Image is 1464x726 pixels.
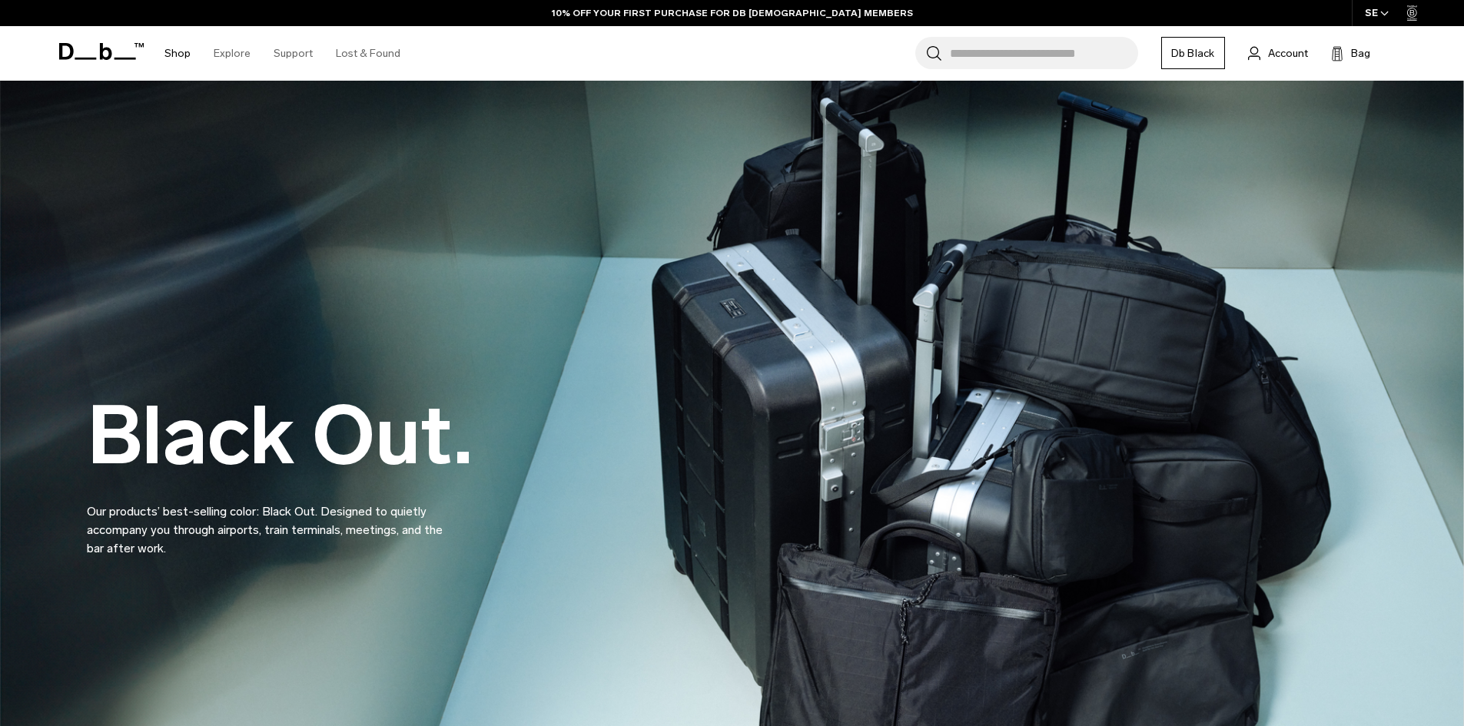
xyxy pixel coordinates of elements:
a: Db Black [1161,37,1225,69]
a: 10% OFF YOUR FIRST PURCHASE FOR DB [DEMOGRAPHIC_DATA] MEMBERS [552,6,913,20]
h2: Black Out. [87,396,473,476]
p: Our products’ best-selling color: Black Out. Designed to quietly accompany you through airports, ... [87,484,456,558]
a: Shop [164,26,191,81]
a: Lost & Found [336,26,400,81]
nav: Main Navigation [153,26,412,81]
button: Bag [1331,44,1370,62]
a: Support [274,26,313,81]
span: Bag [1351,45,1370,61]
a: Explore [214,26,251,81]
a: Account [1248,44,1308,62]
span: Account [1268,45,1308,61]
